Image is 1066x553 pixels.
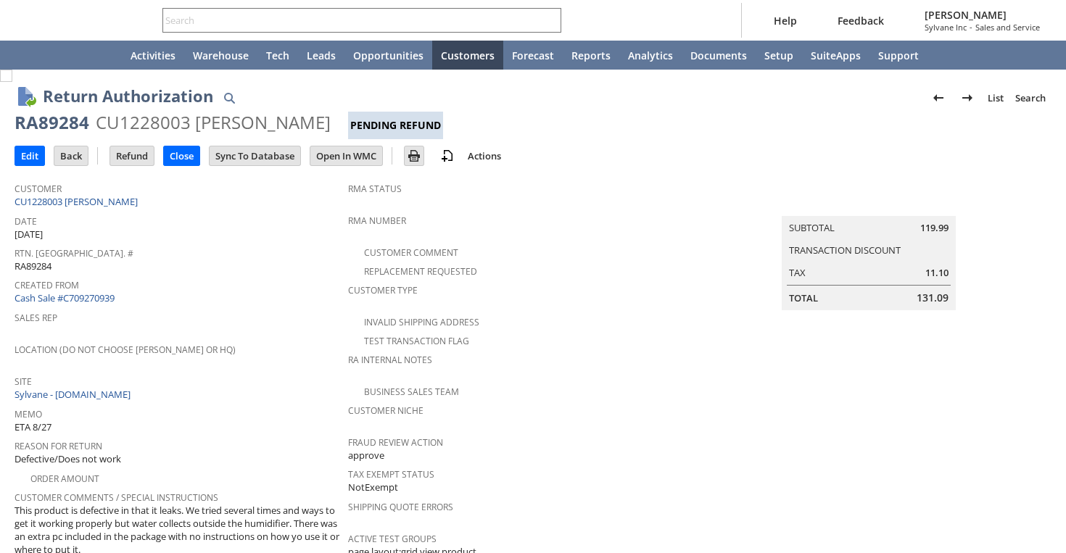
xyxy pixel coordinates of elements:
[298,41,344,70] a: Leads
[838,14,884,28] span: Feedback
[802,41,869,70] a: SuiteApps
[348,449,384,462] span: approve
[878,49,919,62] span: Support
[310,146,382,165] input: Open In WMC
[405,146,423,165] input: Print
[619,41,682,70] a: Analytics
[26,46,44,64] svg: Recent Records
[266,49,289,62] span: Tech
[96,111,331,134] div: CU1228003 [PERSON_NAME]
[164,146,199,165] input: Close
[15,491,218,504] a: Customer Comments / Special Instructions
[193,49,249,62] span: Warehouse
[959,89,976,107] img: Next
[348,284,418,296] a: Customer Type
[15,228,43,241] span: [DATE]
[15,440,102,452] a: Reason For Return
[503,41,563,70] a: Forecast
[184,41,257,70] a: Warehouse
[163,12,541,29] input: Search
[789,266,806,279] a: Tax
[925,22,967,33] span: Sylvane Inc
[774,14,797,28] span: Help
[61,46,78,64] svg: Shortcuts
[364,265,477,278] a: Replacement Requested
[512,49,554,62] span: Forecast
[348,112,443,139] div: Pending Refund
[764,49,793,62] span: Setup
[441,49,495,62] span: Customers
[17,41,52,70] a: Recent Records
[439,147,456,165] img: add-record.svg
[307,49,336,62] span: Leads
[30,473,99,485] a: Order Amount
[982,86,1009,109] a: List
[15,312,57,324] a: Sales Rep
[756,41,802,70] a: Setup
[15,408,42,420] a: Memo
[210,146,300,165] input: Sync To Database
[43,84,213,108] h1: Return Authorization
[925,266,949,280] span: 11.10
[257,41,298,70] a: Tech
[970,22,972,33] span: -
[364,246,458,259] a: Customer Comment
[15,279,79,291] a: Created From
[15,183,62,195] a: Customer
[353,49,423,62] span: Opportunities
[15,247,133,259] a: Rtn. [GEOGRAPHIC_DATA]. #
[348,354,432,366] a: RA Internal Notes
[96,46,113,64] svg: Home
[563,41,619,70] a: Reports
[15,375,32,388] a: Site
[364,335,469,347] a: Test Transaction Flag
[405,147,423,165] img: Print
[348,215,406,227] a: RMA Number
[15,388,134,401] a: Sylvane - [DOMAIN_NAME]
[348,481,398,494] span: NotExempt
[364,316,479,328] a: Invalid Shipping Address
[131,49,175,62] span: Activities
[789,221,835,234] a: Subtotal
[571,49,611,62] span: Reports
[690,49,747,62] span: Documents
[920,221,949,235] span: 119.99
[1009,86,1051,109] a: Search
[110,146,154,165] input: Refund
[220,89,238,107] img: Quick Find
[869,41,927,70] a: Support
[344,41,432,70] a: Opportunities
[87,41,122,70] a: Home
[15,195,141,208] a: CU1228003 [PERSON_NAME]
[15,215,37,228] a: Date
[348,404,423,417] a: Customer Niche
[789,244,901,257] a: Transaction Discount
[432,41,503,70] a: Customers
[348,501,453,513] a: Shipping Quote Errors
[15,111,89,134] div: RA89284
[15,259,51,273] span: RA89284
[811,49,861,62] span: SuiteApps
[348,533,437,545] a: Active Test Groups
[348,183,402,195] a: RMA Status
[52,41,87,70] div: Shortcuts
[364,386,459,398] a: Business Sales Team
[122,41,184,70] a: Activities
[15,291,115,304] a: Cash Sale #C709270939
[15,146,44,165] input: Edit
[15,344,236,356] a: Location (Do Not Choose [PERSON_NAME] or HQ)
[925,8,1040,22] span: [PERSON_NAME]
[917,291,949,305] span: 131.09
[628,49,673,62] span: Analytics
[348,468,434,481] a: Tax Exempt Status
[541,12,558,29] svg: Search
[54,146,88,165] input: Back
[348,436,443,449] a: Fraud Review Action
[15,452,121,466] span: Defective/Does not work
[682,41,756,70] a: Documents
[930,89,947,107] img: Previous
[462,149,507,162] a: Actions
[975,22,1040,33] span: Sales and Service
[782,193,956,216] caption: Summary
[15,420,51,434] span: ETA 8/27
